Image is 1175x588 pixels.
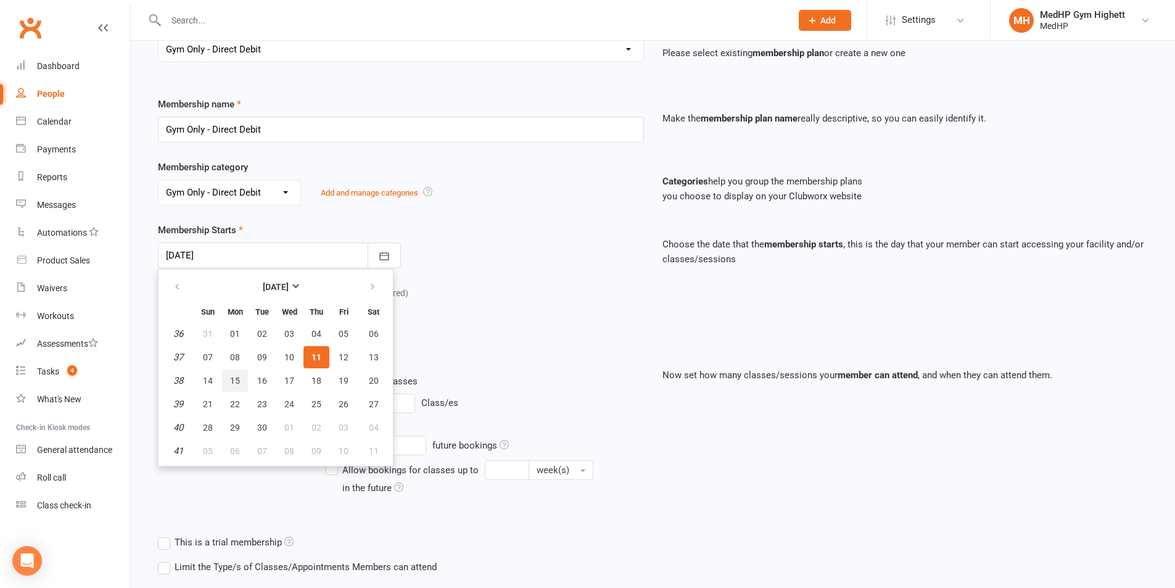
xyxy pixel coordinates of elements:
[358,393,389,415] button: 27
[303,346,329,368] button: 11
[263,282,289,292] strong: [DATE]
[310,307,323,317] small: Thursday
[764,239,843,250] strong: membership starts
[276,346,302,368] button: 10
[257,376,267,386] span: 16
[249,346,275,368] button: 09
[284,423,294,433] span: 01
[662,368,1148,383] p: Now set how many classes/sessions your , and when they can attend them.
[284,376,294,386] span: 17
[16,492,130,520] a: Class kiosk mode
[195,323,221,345] button: 31
[158,117,644,143] input: Enter membership name
[173,328,183,339] em: 36
[311,329,321,339] span: 04
[662,111,1148,126] p: Make the really descriptive, so you can easily identify it.
[16,191,130,219] a: Messages
[158,97,241,112] label: Membership name
[15,12,46,43] a: Clubworx
[284,329,294,339] span: 03
[838,370,918,381] strong: member can attend
[485,460,529,480] input: Allow bookings for classes up to week(s) in the future
[311,423,321,433] span: 02
[537,465,569,476] span: week(s)
[16,358,130,386] a: Tasks 4
[37,200,76,210] div: Messages
[249,323,275,345] button: 02
[311,399,321,409] span: 25
[369,329,379,339] span: 06
[284,446,294,456] span: 08
[37,117,72,126] div: Calendar
[37,311,74,321] div: Workouts
[257,423,267,433] span: 30
[203,446,213,456] span: 05
[173,375,183,386] em: 38
[173,422,183,433] em: 40
[303,393,329,415] button: 25
[303,416,329,439] button: 02
[369,423,379,433] span: 04
[368,307,379,317] small: Saturday
[12,546,42,576] div: Open Intercom Messenger
[37,473,66,482] div: Roll call
[222,416,248,439] button: 29
[339,399,348,409] span: 26
[358,440,389,462] button: 11
[902,6,936,34] span: Settings
[173,399,183,410] em: 39
[369,399,379,409] span: 27
[331,416,357,439] button: 03
[203,399,213,409] span: 21
[37,283,67,293] div: Waivers
[342,481,403,495] div: in the future
[16,386,130,413] a: What's New
[67,365,77,376] span: 4
[282,307,297,317] small: Wednesday
[321,188,418,197] a: Add and manage categories
[529,460,593,480] button: Allow bookings for classes up to in the future
[37,500,91,510] div: Class check-in
[342,463,479,478] div: Allow bookings for classes up to
[37,255,90,265] div: Product Sales
[173,445,183,457] em: 41
[16,275,130,302] a: Waivers
[662,46,1148,60] p: Please select existing or create a new one
[222,346,248,368] button: 08
[16,464,130,492] a: Roll call
[158,535,294,550] label: This is a trial membership
[662,237,1148,267] p: Choose the date that the , this is the day that your member can start accessing your facility and...
[203,352,213,362] span: 07
[195,393,221,415] button: 21
[284,399,294,409] span: 24
[37,366,59,376] div: Tasks
[339,352,348,362] span: 12
[230,329,240,339] span: 01
[149,436,316,450] div: Limit advanced bookings?
[230,352,240,362] span: 08
[222,440,248,462] button: 06
[195,346,221,368] button: 07
[303,440,329,462] button: 09
[158,560,437,574] label: Limit the Type/s of Classes/Appointments Members can attend
[195,440,221,462] button: 05
[701,113,798,124] strong: membership plan name
[358,346,389,368] button: 13
[222,393,248,415] button: 22
[311,352,321,362] span: 11
[203,376,213,386] span: 14
[276,370,302,392] button: 17
[222,370,248,392] button: 15
[195,416,221,439] button: 28
[276,440,302,462] button: 08
[369,352,379,362] span: 13
[37,144,76,154] div: Payments
[222,323,248,345] button: 01
[257,399,267,409] span: 23
[249,416,275,439] button: 30
[339,376,348,386] span: 19
[16,136,130,164] a: Payments
[158,160,248,175] label: Membership category
[37,445,112,455] div: General attendance
[249,393,275,415] button: 23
